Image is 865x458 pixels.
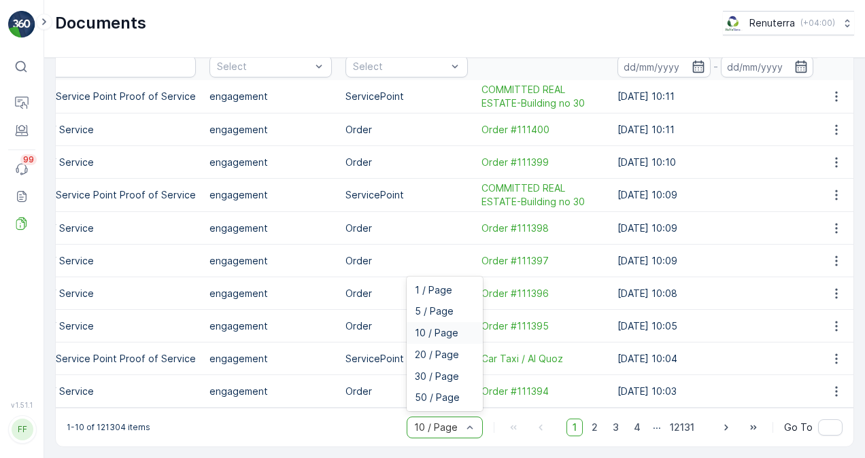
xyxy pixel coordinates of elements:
[481,222,604,235] a: Order #111398
[481,123,604,137] a: Order #111400
[481,156,604,169] a: Order #111399
[209,188,332,202] p: engagement
[345,156,468,169] p: Order
[566,419,583,436] span: 1
[209,123,332,137] p: engagement
[345,90,468,103] p: ServicePoint
[784,421,813,434] span: Go To
[415,392,460,403] span: 50 / Page
[209,319,332,333] p: engagement
[611,80,820,113] td: [DATE] 10:11
[23,154,34,165] p: 99
[16,319,196,333] p: Proof Of Service
[481,83,604,110] a: COMMITTED REAL ESTATE-Building no 30
[345,385,468,398] p: Order
[611,179,820,212] td: [DATE] 10:09
[415,285,452,296] span: 1 / Page
[353,60,447,73] p: Select
[611,310,820,342] td: [DATE] 10:05
[8,156,35,183] a: 99
[209,90,332,103] p: engagement
[16,90,196,103] p: Monthly Service Point Proof of Service
[611,277,820,310] td: [DATE] 10:08
[12,419,33,440] div: FF
[481,287,604,300] a: Order #111396
[8,401,35,409] span: v 1.51.1
[16,188,196,202] p: Monthly Service Point Proof of Service
[586,419,604,436] span: 2
[16,56,196,77] input: Search
[16,123,196,137] p: Proof Of Service
[8,11,35,38] img: logo
[723,11,854,35] button: Renuterra(+04:00)
[209,222,332,235] p: engagement
[628,419,647,436] span: 4
[617,56,711,77] input: dd/mm/yyyy
[481,319,604,333] a: Order #111395
[481,254,604,268] a: Order #111397
[611,113,820,146] td: [DATE] 10:11
[16,222,196,235] p: Proof Of Service
[345,123,468,137] p: Order
[607,419,625,436] span: 3
[664,419,700,436] span: 12131
[653,419,661,436] p: ...
[8,412,35,447] button: FF
[481,352,604,366] a: Car Taxi / Al Quoz
[16,156,196,169] p: Proof Of Service
[16,287,196,300] p: Proof Of Service
[611,245,820,277] td: [DATE] 10:09
[209,352,332,366] p: engagement
[713,58,718,75] p: -
[415,349,459,360] span: 20 / Page
[345,287,468,300] p: Order
[345,222,468,235] p: Order
[16,385,196,398] p: Proof Of Service
[16,352,196,366] p: Monthly Service Point Proof of Service
[209,254,332,268] p: engagement
[16,254,196,268] p: Proof Of Service
[345,254,468,268] p: Order
[611,342,820,375] td: [DATE] 10:04
[800,18,835,29] p: ( +04:00 )
[209,385,332,398] p: engagement
[415,328,458,338] span: 10 / Page
[209,287,332,300] p: engagement
[481,181,604,209] a: COMMITTED REAL ESTATE-Building no 30
[345,188,468,202] p: ServicePoint
[611,146,820,179] td: [DATE] 10:10
[217,60,311,73] p: Select
[415,306,454,317] span: 5 / Page
[481,385,604,398] a: Order #111394
[721,56,814,77] input: dd/mm/yyyy
[209,156,332,169] p: engagement
[611,375,820,408] td: [DATE] 10:03
[67,422,150,433] p: 1-10 of 121304 items
[415,371,459,382] span: 30 / Page
[723,16,744,31] img: Screenshot_2024-07-26_at_13.33.01.png
[55,12,146,34] p: Documents
[611,212,820,245] td: [DATE] 10:09
[345,319,468,333] p: Order
[345,352,468,366] p: ServicePoint
[749,16,795,30] p: Renuterra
